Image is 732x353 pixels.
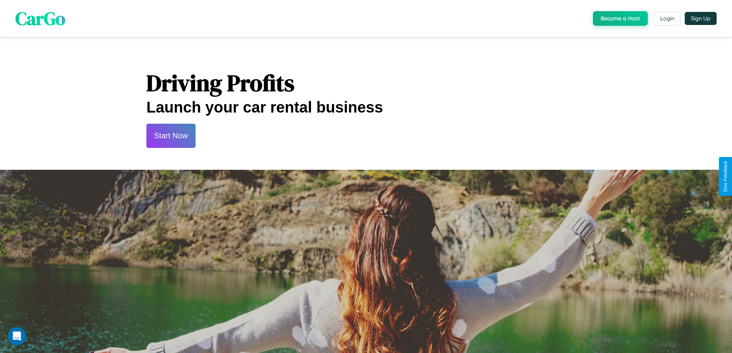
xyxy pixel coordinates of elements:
button: Start Now [146,124,196,148]
button: Sign Up [685,12,717,25]
iframe: Intercom live chat [8,327,26,345]
div: Give Feedback [723,161,728,192]
button: Login [654,12,681,25]
span: CarGo [15,6,65,31]
h1: Driving Profits [146,67,586,99]
h2: Launch your car rental business [146,99,586,116]
button: Become a Host [593,11,648,26]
